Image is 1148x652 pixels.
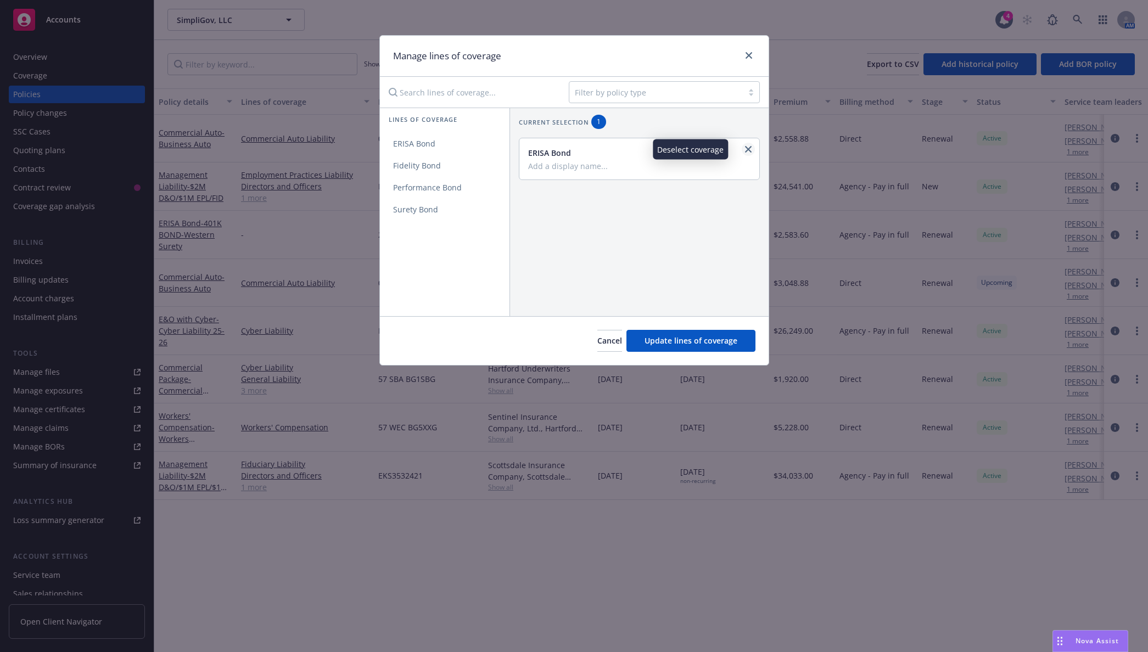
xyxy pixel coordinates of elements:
span: Current selection [519,117,589,127]
span: Performance Bond [380,182,475,193]
span: 1 [596,117,602,127]
button: Cancel [597,330,622,352]
h1: Manage lines of coverage [393,49,501,63]
span: ERISA Bond [380,138,449,149]
span: Fidelity Bond [380,160,454,171]
span: Cancel [597,335,622,346]
input: Search lines of coverage... [382,81,560,103]
span: Lines of coverage [389,115,457,124]
div: Drag to move [1053,631,1067,651]
button: Update lines of coverage [626,330,755,352]
a: close [742,143,755,156]
a: close [742,49,755,62]
input: Add a display name... [528,161,748,171]
span: Nova Assist [1076,636,1119,645]
div: ERISA Bond [528,147,748,159]
span: Update lines of coverage [645,335,737,346]
button: Nova Assist [1052,630,1128,652]
span: Surety Bond [380,204,451,215]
